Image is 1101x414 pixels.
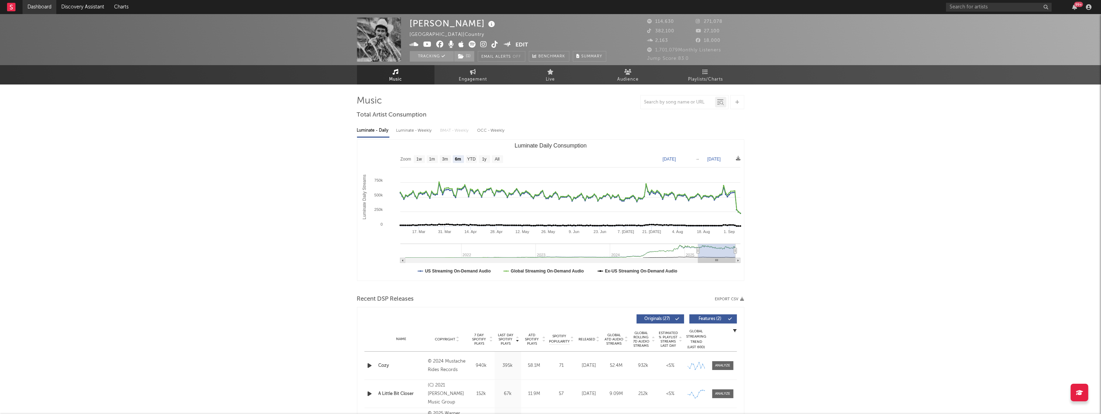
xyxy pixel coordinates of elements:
text: 3m [442,157,448,162]
text: Luminate Daily Streams [362,175,367,219]
span: Originals ( 27 ) [641,317,674,321]
span: Summary [582,55,602,58]
text: 1. Sep [724,230,735,234]
span: Features ( 2 ) [694,317,726,321]
text: 7. [DATE] [618,230,634,234]
text: YTD [467,157,475,162]
text: 6m [455,157,461,162]
span: Copyright [435,337,455,341]
text: [DATE] [707,157,721,162]
a: Audience [589,65,667,84]
button: Edit [515,41,528,50]
div: [DATE] [577,390,601,397]
div: Luminate - Weekly [396,125,433,137]
a: Live [512,65,589,84]
div: 99 + [1074,2,1083,7]
button: Features(2) [689,314,737,324]
div: 9.09M [605,390,628,397]
text: 17. Mar [412,230,425,234]
div: 940k [470,362,493,369]
text: 1w [416,157,422,162]
text: Ex-US Streaming On-Demand Audio [605,269,677,274]
text: 9. Jun [569,230,579,234]
input: Search by song name or URL [641,100,715,105]
text: US Streaming On-Demand Audio [425,269,491,274]
text: Luminate Daily Consumption [514,143,587,149]
div: 52.4M [605,362,628,369]
div: 57 [549,390,574,397]
a: A Little Bit Closer [379,390,425,397]
div: <5% [659,362,682,369]
span: ( 1 ) [454,51,475,62]
div: 212k [632,390,655,397]
text: 250k [374,207,383,212]
button: 99+ [1072,4,1077,10]
div: 395k [496,362,519,369]
div: [DATE] [577,362,601,369]
div: Global Streaming Trend (Last 60D) [686,329,707,350]
text: 12. May [515,230,529,234]
span: 382,100 [648,29,675,33]
span: 7 Day Spotify Plays [470,333,489,346]
input: Search for artists [946,3,1052,12]
span: Recent DSP Releases [357,295,414,303]
span: Last Day Spotify Plays [496,333,515,346]
div: 152k [470,390,493,397]
em: Off [513,55,521,59]
span: ATD Spotify Plays [523,333,542,346]
button: Export CSV [715,297,744,301]
button: Originals(27) [637,314,684,324]
div: OCC - Weekly [477,125,506,137]
text: 26. May [541,230,555,234]
span: Playlists/Charts [688,75,723,84]
div: <5% [659,390,682,397]
span: 18,000 [696,38,720,43]
text: 23. Jun [593,230,606,234]
span: Live [546,75,555,84]
button: Summary [573,51,606,62]
text: 1m [429,157,435,162]
text: 0 [380,222,382,226]
div: Luminate - Daily [357,125,389,137]
div: [PERSON_NAME] [410,18,497,29]
span: 2,163 [648,38,668,43]
span: Global ATD Audio Streams [605,333,624,346]
a: Music [357,65,434,84]
div: 932k [632,362,655,369]
text: 14. Apr [464,230,477,234]
span: 27,100 [696,29,720,33]
a: Benchmark [529,51,569,62]
a: Playlists/Charts [667,65,744,84]
div: (C) 2021 [PERSON_NAME] Music Group [428,381,466,407]
span: Engagement [459,75,487,84]
div: 67k [496,390,519,397]
text: 750k [374,178,383,182]
span: Jump Score: 83.0 [648,56,689,61]
text: 1y [482,157,487,162]
text: 28. Apr [490,230,502,234]
span: Total Artist Consumption [357,111,427,119]
text: 4. Aug [672,230,683,234]
text: 18. Aug [697,230,710,234]
div: © 2024 Mustache Rides Records [428,357,466,374]
div: [GEOGRAPHIC_DATA] | Country [410,31,493,39]
div: 11.9M [523,390,546,397]
span: Spotify Popularity [549,334,570,344]
text: Zoom [400,157,411,162]
text: 21. [DATE] [642,230,661,234]
span: 271,078 [696,19,722,24]
div: Name [379,337,425,342]
svg: Luminate Daily Consumption [357,140,744,281]
a: Cozy [379,362,425,369]
a: Engagement [434,65,512,84]
text: 31. Mar [438,230,451,234]
span: 1,701,079 Monthly Listeners [648,48,721,52]
button: (1) [454,51,474,62]
text: 500k [374,193,383,197]
span: Released [579,337,595,341]
text: [DATE] [663,157,676,162]
span: Music [389,75,402,84]
span: Estimated % Playlist Streams Last Day [659,331,678,348]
